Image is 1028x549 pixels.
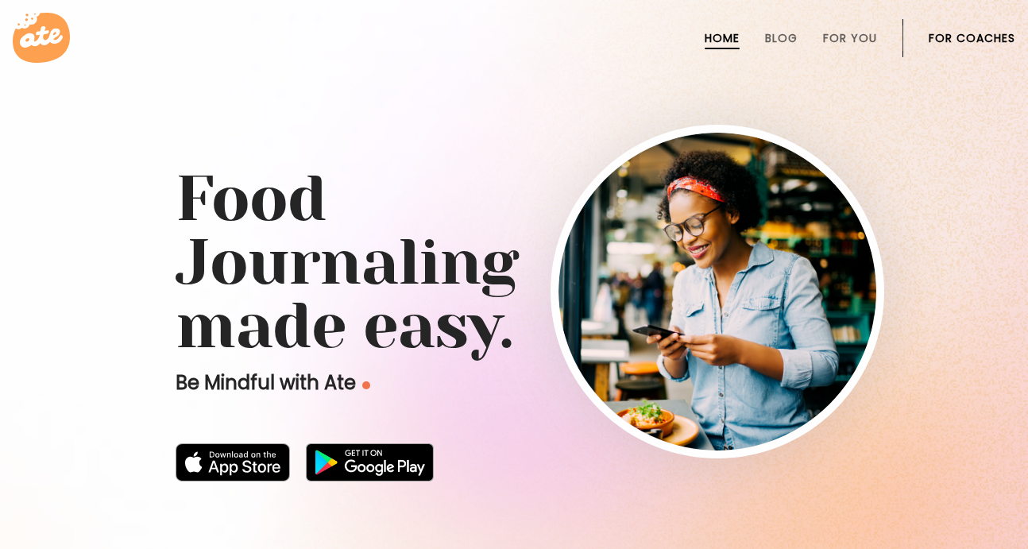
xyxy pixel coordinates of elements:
a: For You [823,32,877,44]
img: badge-download-apple.svg [176,443,290,481]
p: Be Mindful with Ate [176,370,620,396]
img: badge-download-google.png [306,443,434,481]
img: home-hero-img-rounded.png [558,133,876,450]
a: For Coaches [929,32,1015,44]
h1: Food Journaling made easy. [176,167,852,358]
a: Blog [765,32,798,44]
a: Home [705,32,740,44]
